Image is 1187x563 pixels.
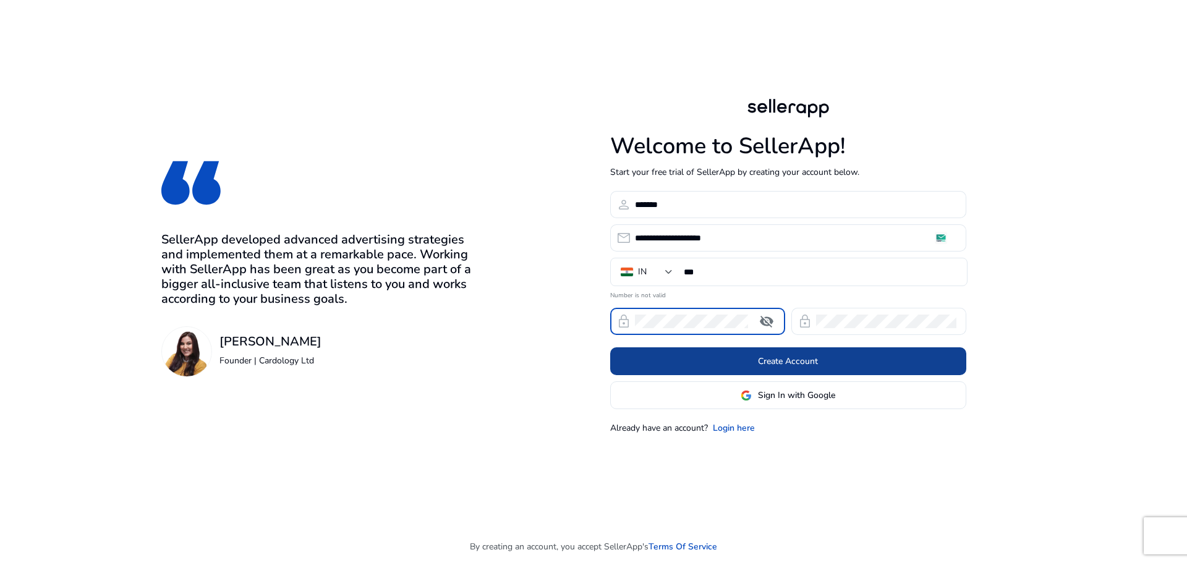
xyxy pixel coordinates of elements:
h3: SellerApp developed advanced advertising strategies and implemented them at a remarkable pace. Wo... [161,232,478,307]
span: person [616,197,631,212]
button: Create Account [610,347,966,375]
mat-error: Number is not valid [610,287,966,300]
button: Sign In with Google [610,381,966,409]
span: Create Account [758,355,818,368]
img: google-logo.svg [741,390,752,401]
p: Already have an account? [610,421,708,434]
mat-icon: visibility_off [752,314,781,329]
div: IN [638,265,647,279]
span: lock [798,314,812,329]
a: Terms Of Service [649,540,717,553]
h1: Welcome to SellerApp! [610,133,966,159]
span: email [616,231,631,245]
span: Sign In with Google [758,389,835,402]
a: Login here [713,421,755,434]
span: lock [616,314,631,329]
p: Founder | Cardology Ltd [219,354,321,367]
p: Start your free trial of SellerApp by creating your account below. [610,166,966,179]
h3: [PERSON_NAME] [219,334,321,349]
